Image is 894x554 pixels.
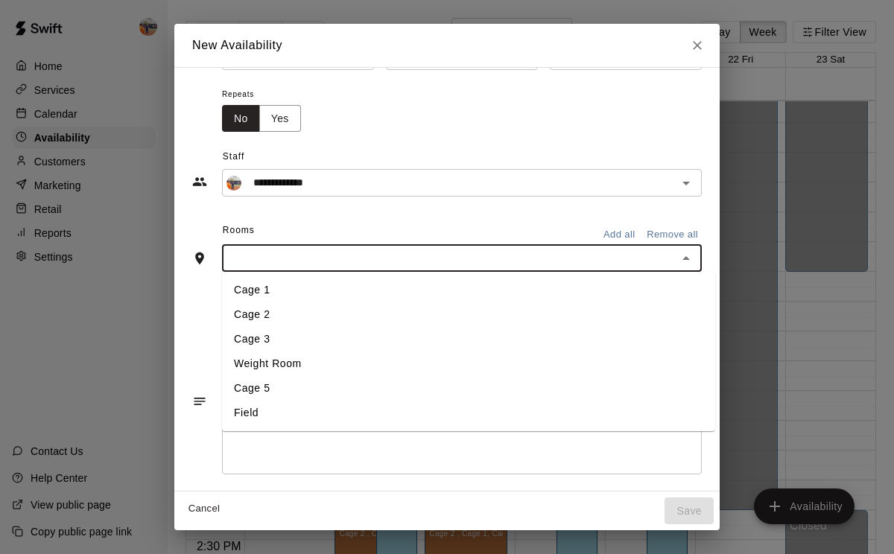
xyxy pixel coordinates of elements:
[222,351,715,376] li: Weight Room
[192,394,207,409] svg: Notes
[226,176,241,191] img: Kailee Powell
[192,251,207,266] svg: Rooms
[676,173,697,194] button: Open
[180,497,228,520] button: Cancel
[222,105,260,133] button: No
[192,36,282,55] h6: New Availability
[223,145,702,169] span: Staff
[222,327,715,351] li: Cage 3
[222,278,715,302] li: Cage 1
[222,105,301,133] div: outlined button group
[222,376,715,401] li: Cage 5
[259,105,301,133] button: Yes
[684,32,711,59] button: Close
[643,223,702,246] button: Remove all
[595,223,643,246] button: Add all
[222,401,715,425] li: Field
[222,85,313,105] span: Repeats
[676,248,697,269] button: Close
[192,174,207,189] svg: Staff
[222,302,715,327] li: Cage 2
[223,225,255,235] span: Rooms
